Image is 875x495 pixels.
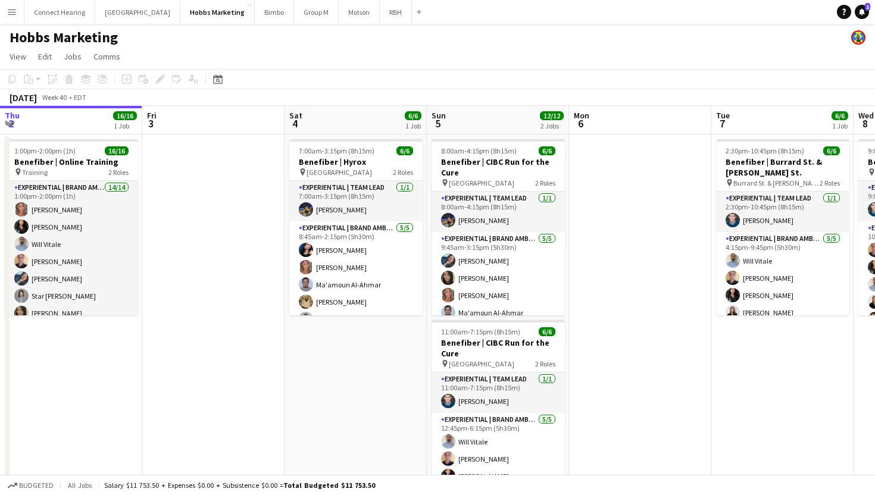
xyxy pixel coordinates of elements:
span: 2 Roles [820,178,840,187]
app-job-card: 8:00am-4:15pm (8h15m)6/6Benefiber | CIBC Run for the Cure [GEOGRAPHIC_DATA]2 RolesExperiential | ... [432,139,565,315]
app-user-avatar: Jamie Wong [851,30,865,45]
div: 2 Jobs [540,121,563,130]
span: Tue [716,110,730,121]
span: 16/16 [113,111,137,120]
h3: Benefiber | Online Training [5,156,138,167]
div: Salary $11 753.50 + Expenses $0.00 + Subsistence $0.00 = [104,481,375,490]
div: 1 Job [114,121,136,130]
a: Comms [89,49,125,64]
app-card-role: Experiential | Team Lead1/17:00am-3:15pm (8h15m)[PERSON_NAME] [289,181,423,221]
span: Total Budgeted $11 753.50 [283,481,375,490]
span: 2 [3,117,20,130]
span: 2 Roles [535,178,555,187]
span: [GEOGRAPHIC_DATA] [307,168,372,177]
span: Jobs [64,51,82,62]
app-card-role: Experiential | Brand Ambassador5/58:45am-2:15pm (5h30m)[PERSON_NAME][PERSON_NAME]Ma'amoun Al-Ahma... [289,221,423,331]
button: Molson [339,1,380,24]
app-card-role: Experiential | Brand Ambassador5/54:15pm-9:45pm (5h30m)Will Vitale[PERSON_NAME][PERSON_NAME][PERS... [716,232,849,342]
app-card-role: Experiential | Brand Ambassador5/59:45am-3:15pm (5h30m)[PERSON_NAME][PERSON_NAME][PERSON_NAME]Ma'... [432,232,565,342]
span: 2 Roles [535,359,555,368]
span: Sat [289,110,302,121]
a: View [5,49,31,64]
app-job-card: 2:30pm-10:45pm (8h15m)6/6Benefiber | Burrard St. & [PERSON_NAME] St. Burrard St. & [PERSON_NAME] ... [716,139,849,315]
span: 6/6 [405,111,421,120]
span: Fri [147,110,157,121]
span: Budgeted [19,481,54,490]
h3: Benefiber | CIBC Run for the Cure [432,337,565,359]
span: Wed [858,110,874,121]
div: 1 Job [832,121,848,130]
span: Edit [38,51,52,62]
span: 7:00am-3:15pm (8h15m) [299,146,374,155]
a: Edit [33,49,57,64]
span: 3 [145,117,157,130]
span: 6/6 [396,146,413,155]
span: Thu [5,110,20,121]
app-card-role: Experiential | Team Lead1/18:00am-4:15pm (8h15m)[PERSON_NAME] [432,192,565,232]
button: [GEOGRAPHIC_DATA] [95,1,180,24]
span: Comms [93,51,120,62]
span: 6/6 [539,146,555,155]
button: RBH [380,1,412,24]
div: EDT [74,93,86,102]
span: 6/6 [823,146,840,155]
h3: Benefiber | Hyrox [289,156,423,167]
span: All jobs [65,481,94,490]
span: 7 [714,117,730,130]
span: 6 [572,117,589,130]
span: 6/6 [832,111,848,120]
span: 12/12 [540,111,564,120]
span: 8 [857,117,874,130]
span: Training [22,168,48,177]
span: 2 Roles [393,168,413,177]
span: Burrard St. & [PERSON_NAME] St. [733,178,820,187]
span: 1 [865,3,870,11]
span: 16/16 [105,146,129,155]
app-job-card: 7:00am-3:15pm (8h15m)6/6Benefiber | Hyrox [GEOGRAPHIC_DATA]2 RolesExperiential | Team Lead1/17:00... [289,139,423,315]
span: 4 [287,117,302,130]
span: [GEOGRAPHIC_DATA] [449,359,514,368]
a: 1 [855,5,869,19]
span: Mon [574,110,589,121]
div: 1 Job [405,121,421,130]
a: Jobs [59,49,86,64]
button: Connect Hearing [24,1,95,24]
button: Hobbs Marketing [180,1,255,24]
span: 1:00pm-2:00pm (1h) [14,146,76,155]
div: [DATE] [10,92,37,104]
span: Sun [432,110,446,121]
button: Group M [294,1,339,24]
span: 2 Roles [108,168,129,177]
button: Budgeted [6,479,55,492]
app-card-role: Experiential | Team Lead1/111:00am-7:15pm (8h15m)[PERSON_NAME] [432,372,565,413]
app-card-role: Experiential | Team Lead1/12:30pm-10:45pm (8h15m)[PERSON_NAME] [716,192,849,232]
span: [GEOGRAPHIC_DATA] [449,178,514,187]
h1: Hobbs Marketing [10,29,118,46]
span: Week 40 [39,93,69,102]
h3: Benefiber | Burrard St. & [PERSON_NAME] St. [716,156,849,178]
span: 8:00am-4:15pm (8h15m) [441,146,517,155]
span: 11:00am-7:15pm (8h15m) [441,327,520,336]
span: 5 [430,117,446,130]
span: 2:30pm-10:45pm (8h15m) [726,146,804,155]
h3: Benefiber | CIBC Run for the Cure [432,156,565,178]
button: Bimbo [255,1,294,24]
app-job-card: 1:00pm-2:00pm (1h)16/16Benefiber | Online Training Training2 RolesExperiential | Brand Ambassador... [5,139,138,315]
span: View [10,51,26,62]
span: 6/6 [539,327,555,336]
app-card-role: Experiential | Brand Ambassador14/141:00pm-2:00pm (1h)[PERSON_NAME][PERSON_NAME]Will Vitale[PERSO... [5,181,138,446]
